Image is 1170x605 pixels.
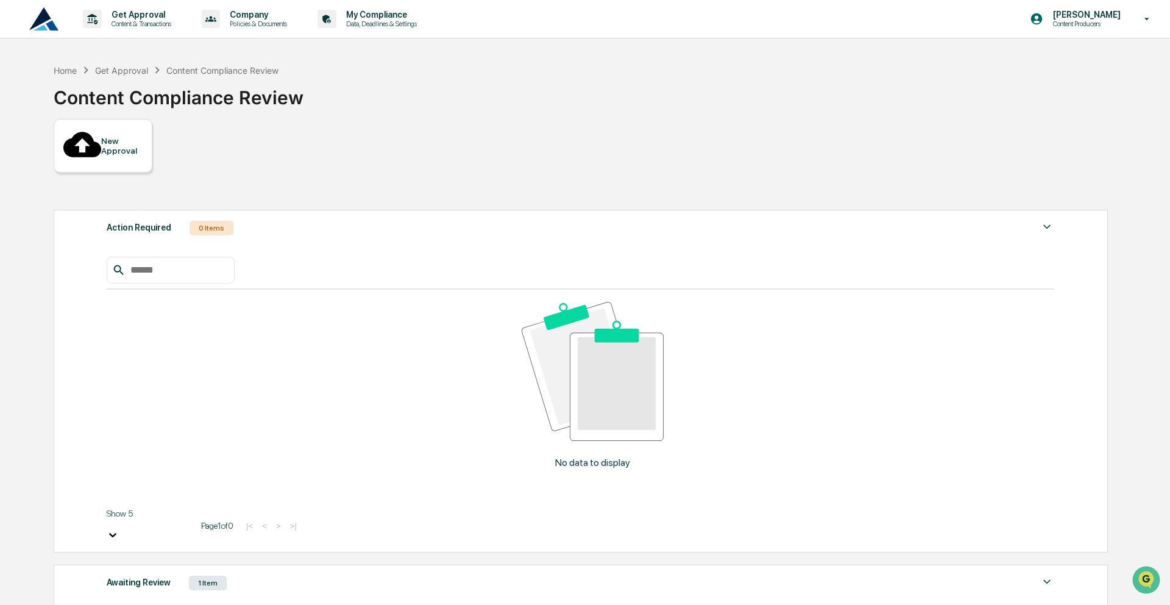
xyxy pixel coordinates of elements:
[190,221,233,235] div: 0 Items
[24,177,77,189] span: Data Lookup
[207,97,222,112] button: Start new chat
[101,136,142,156] div: New Approval
[522,302,664,441] img: No data
[102,20,177,28] p: Content & Transactions
[12,155,22,165] div: 🖐️
[258,521,271,531] button: <
[54,77,303,109] div: Content Compliance Review
[555,457,630,468] p: No data to display
[286,521,300,531] button: >|
[29,7,58,30] img: logo
[107,509,192,518] div: Show 5
[7,172,82,194] a: 🔎Data Lookup
[220,10,293,20] p: Company
[1131,565,1164,598] iframe: Open customer support
[41,93,200,106] div: Start new chat
[220,20,293,28] p: Policies & Documents
[243,521,257,531] button: |<
[1040,220,1054,234] img: caret
[1040,575,1054,589] img: caret
[1043,20,1127,28] p: Content Producers
[12,178,22,188] div: 🔎
[336,20,423,28] p: Data, Deadlines & Settings
[201,521,233,531] span: Page 1 of 0
[121,207,147,216] span: Pylon
[88,155,98,165] div: 🗄️
[1043,10,1127,20] p: [PERSON_NAME]
[95,65,148,76] div: Get Approval
[24,154,79,166] span: Preclearance
[12,26,222,45] p: How can we help?
[166,65,278,76] div: Content Compliance Review
[189,576,227,590] div: 1 Item
[41,106,154,115] div: We're available if you need us!
[12,93,34,115] img: 1746055101610-c473b297-6a78-478c-a979-82029cc54cd1
[7,149,83,171] a: 🖐️Preclearance
[83,149,156,171] a: 🗄️Attestations
[102,10,177,20] p: Get Approval
[272,521,285,531] button: >
[54,65,77,76] div: Home
[107,220,171,235] div: Action Required
[107,575,171,590] div: Awaiting Review
[336,10,423,20] p: My Compliance
[101,154,151,166] span: Attestations
[86,206,147,216] a: Powered byPylon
